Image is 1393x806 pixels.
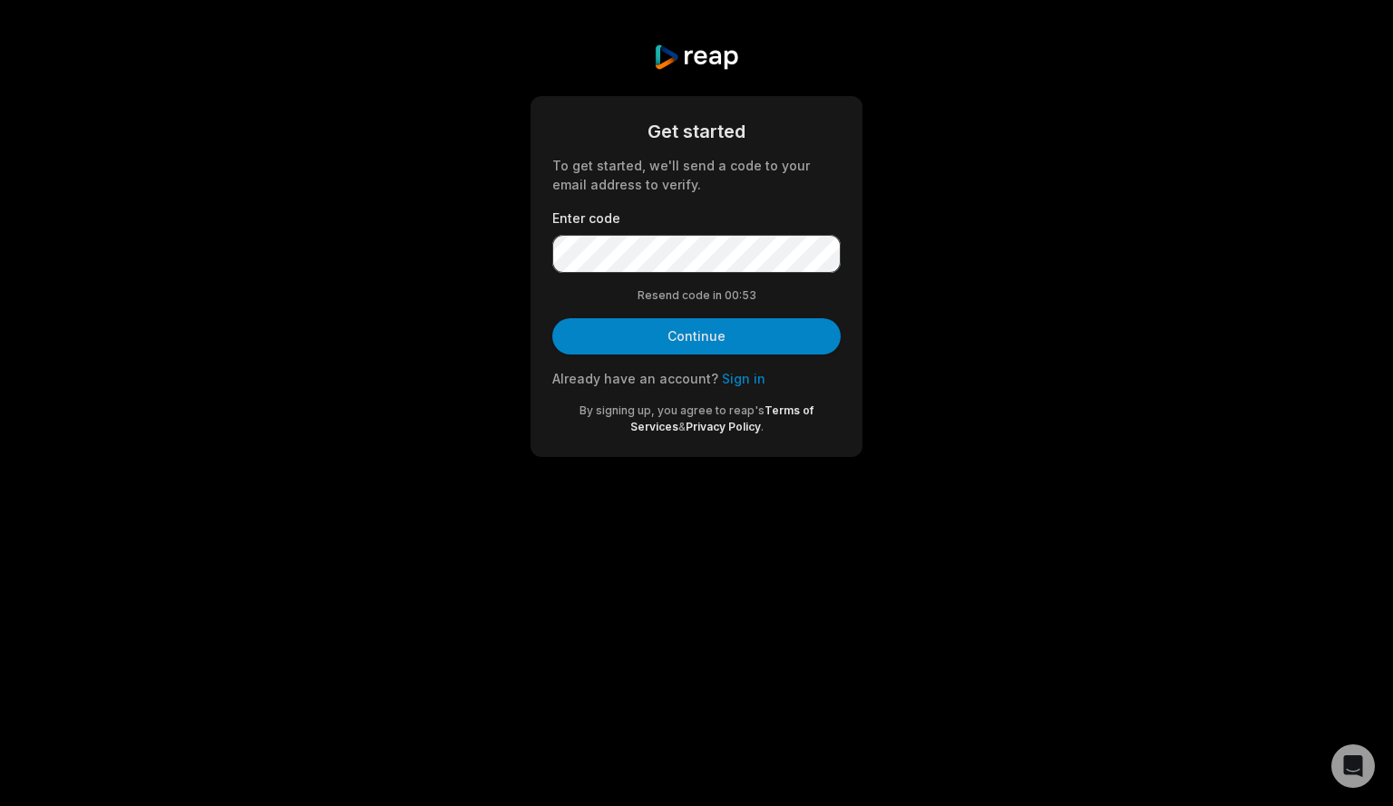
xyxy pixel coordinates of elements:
[552,371,718,386] span: Already have an account?
[653,44,739,71] img: reap
[552,318,841,354] button: Continue
[1331,744,1375,788] div: Open Intercom Messenger
[630,403,814,433] a: Terms of Services
[552,118,841,145] div: Get started
[761,420,764,433] span: .
[552,156,841,194] div: To get started, we'll send a code to your email address to verify.
[552,287,841,304] div: Resend code in 00:
[678,420,686,433] span: &
[552,209,841,228] label: Enter code
[742,287,756,304] span: 53
[580,403,765,417] span: By signing up, you agree to reap's
[722,371,765,386] a: Sign in
[686,420,761,433] a: Privacy Policy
